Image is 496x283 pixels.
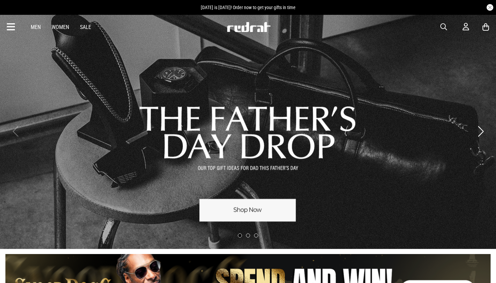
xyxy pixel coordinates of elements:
button: Next slide [476,124,485,139]
a: Men [31,24,41,30]
span: [DATE] is [DATE]! Order now to get your gifts in time [201,5,296,10]
img: Redrat logo [226,22,271,32]
button: Previous slide [11,124,20,139]
a: Women [52,24,69,30]
a: Sale [80,24,91,30]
